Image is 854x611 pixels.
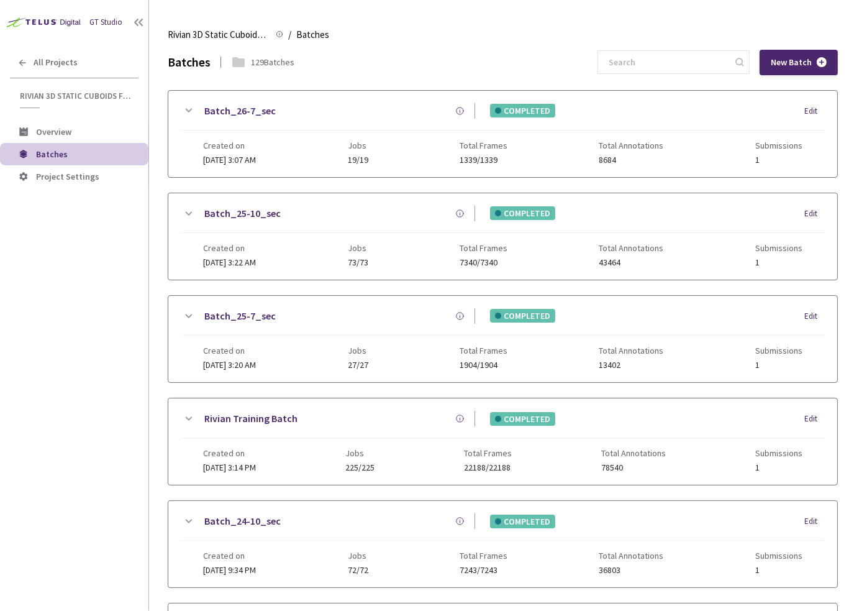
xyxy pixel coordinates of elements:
span: 1904/1904 [460,361,507,370]
span: Created on [203,346,256,356]
span: Total Frames [460,346,507,356]
span: Total Frames [460,140,507,150]
div: 129 Batches [251,56,294,68]
span: Batches [36,149,68,160]
span: Submissions [755,448,802,458]
div: Edit [804,515,825,528]
span: 225/225 [345,463,375,472]
span: 27/27 [348,361,368,370]
span: Jobs [348,140,368,150]
span: Total Frames [460,551,507,561]
span: Total Frames [460,243,507,253]
span: 43464 [599,258,663,267]
span: Rivian 3D Static Cuboids fixed[2024-25] [168,27,268,42]
span: Created on [203,448,256,458]
span: 1 [755,566,802,575]
span: 7243/7243 [460,566,507,575]
span: 8684 [599,155,663,165]
span: Total Annotations [601,448,666,458]
span: 1 [755,258,802,267]
span: 1 [755,155,802,165]
a: Batch_25-10_sec [204,206,281,221]
span: Total Annotations [599,243,663,253]
div: GT Studio [89,17,122,29]
span: Created on [203,140,256,150]
span: 36803 [599,566,663,575]
div: Batch_26-7_secCOMPLETEDEditCreated on[DATE] 3:07 AMJobs19/19Total Frames1339/1339Total Annotation... [168,91,837,177]
div: COMPLETED [490,309,555,323]
span: [DATE] 9:34 PM [203,564,256,576]
div: Edit [804,310,825,323]
div: Edit [804,208,825,220]
span: Jobs [345,448,375,458]
span: Submissions [755,346,802,356]
span: Submissions [755,551,802,561]
span: 7340/7340 [460,258,507,267]
div: COMPLETED [490,104,555,117]
span: Total Annotations [599,551,663,561]
a: Batch_26-7_sec [204,103,276,119]
input: Search [601,51,734,73]
div: Edit [804,413,825,425]
span: 22188/22188 [464,463,512,472]
span: New Batch [771,57,812,68]
span: Total Annotations [599,346,663,356]
span: Created on [203,551,256,561]
span: Project Settings [36,171,99,182]
span: 73/73 [348,258,368,267]
div: Batch_25-7_secCOMPLETEDEditCreated on[DATE] 3:20 AMJobs27/27Total Frames1904/1904Total Annotation... [168,296,837,382]
span: Jobs [348,551,368,561]
div: Edit [804,105,825,117]
span: Submissions [755,243,802,253]
span: 78540 [601,463,666,472]
span: 1339/1339 [460,155,507,165]
a: Rivian Training Batch [204,411,298,426]
span: Jobs [348,243,368,253]
span: 1 [755,463,802,472]
a: Batch_25-7_sec [204,308,276,324]
span: Submissions [755,140,802,150]
a: Batch_24-10_sec [204,513,281,529]
div: Batches [168,53,211,71]
span: All Projects [34,57,78,68]
li: / [288,27,291,42]
span: 72/72 [348,566,368,575]
span: Rivian 3D Static Cuboids fixed[2024-25] [20,91,131,101]
span: Batches [296,27,329,42]
span: Created on [203,243,256,253]
span: [DATE] 3:07 AM [203,154,256,165]
div: COMPLETED [490,412,555,426]
span: [DATE] 3:20 AM [203,359,256,370]
span: [DATE] 3:22 AM [203,257,256,268]
div: Batch_25-10_secCOMPLETEDEditCreated on[DATE] 3:22 AMJobs73/73Total Frames7340/7340Total Annotatio... [168,193,837,280]
span: 13402 [599,361,663,370]
span: [DATE] 3:14 PM [203,462,256,473]
span: 19/19 [348,155,368,165]
div: Batch_24-10_secCOMPLETEDEditCreated on[DATE] 9:34 PMJobs72/72Total Frames7243/7243Total Annotatio... [168,501,837,587]
span: Overview [36,126,71,137]
span: 1 [755,361,802,370]
span: Total Annotations [599,140,663,150]
span: Jobs [348,346,368,356]
div: COMPLETED [490,515,555,528]
div: Rivian Training BatchCOMPLETEDEditCreated on[DATE] 3:14 PMJobs225/225Total Frames22188/22188Total... [168,398,837,485]
span: Total Frames [464,448,512,458]
div: COMPLETED [490,206,555,220]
